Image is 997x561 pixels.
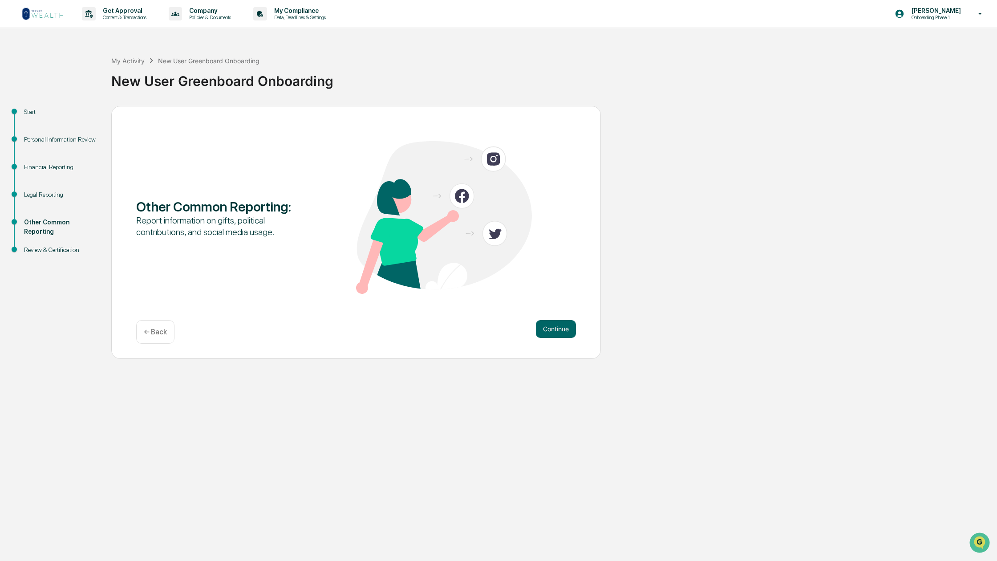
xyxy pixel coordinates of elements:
div: 🔎 [9,130,16,137]
div: 🖐️ [9,113,16,120]
p: Data, Deadlines & Settings [267,14,330,20]
p: How can we help? [9,19,162,33]
p: ← Back [144,328,167,336]
div: Start [24,107,97,117]
p: Get Approval [96,7,151,14]
div: Personal Information Review [24,135,97,144]
div: Financial Reporting [24,163,97,172]
button: Start new chat [151,71,162,81]
div: My Activity [111,57,145,65]
img: 1746055101610-c473b297-6a78-478c-a979-82029cc54cd1 [9,68,25,84]
span: Data Lookup [18,129,56,138]
img: logo [21,7,64,21]
p: Policies & Documents [182,14,235,20]
div: Other Common Reporting [24,218,97,236]
div: New User Greenboard Onboarding [158,57,259,65]
a: Powered byPylon [63,150,108,158]
p: Onboarding Phase 1 [904,14,965,20]
div: Start new chat [30,68,146,77]
div: Report information on gifts, political contributions, and social media usage. [136,215,312,238]
div: 🗄️ [65,113,72,120]
iframe: Open customer support [969,532,993,556]
img: Other Common Reporting [356,141,532,294]
a: 🖐️Preclearance [5,109,61,125]
span: Pylon [89,151,108,158]
a: 🔎Data Lookup [5,126,60,142]
button: Continue [536,320,576,338]
a: 🗄️Attestations [61,109,114,125]
div: New User Greenboard Onboarding [111,66,993,89]
div: We're available if you need us! [30,77,113,84]
span: Attestations [73,112,110,121]
div: Legal Reporting [24,190,97,199]
p: Company [182,7,235,14]
div: Review & Certification [24,245,97,255]
span: Preclearance [18,112,57,121]
p: My Compliance [267,7,330,14]
p: Content & Transactions [96,14,151,20]
p: [PERSON_NAME] [904,7,965,14]
div: Other Common Reporting : [136,199,312,215]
